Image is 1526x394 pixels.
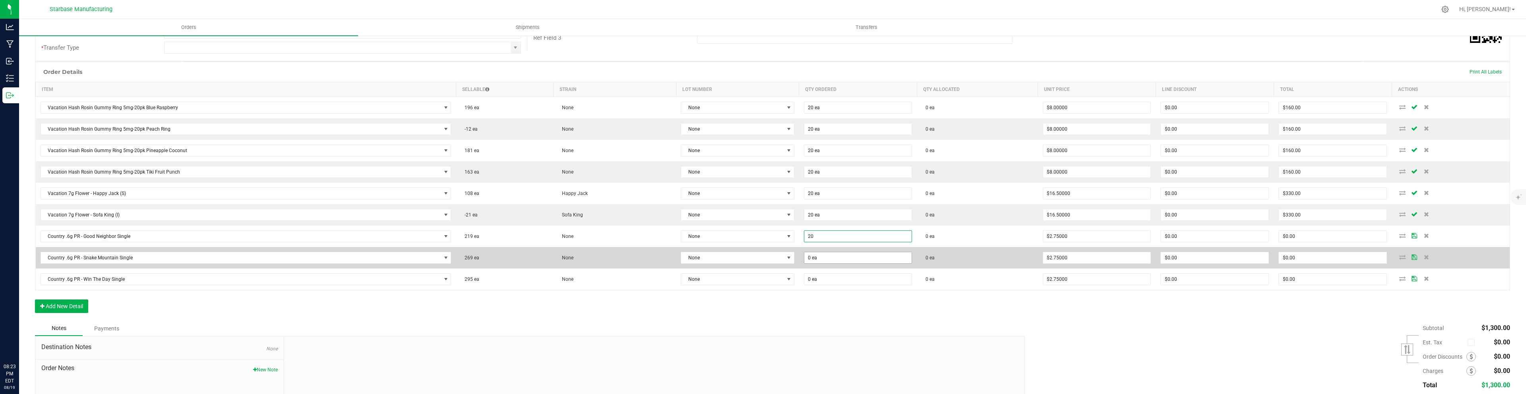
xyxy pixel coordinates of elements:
[558,105,573,110] span: None
[533,34,561,41] span: Ref Field 3
[41,124,441,135] span: Vacation Hash Rosin Gummy Ring 5mg-20pk Peach Ring
[50,6,112,13] span: Starbase Manufacturing
[41,209,441,220] span: Vacation 7g Flower - Sofa King (I)
[681,145,784,156] span: None
[461,276,479,282] span: 295 ea
[6,91,14,99] inline-svg: Outbound
[1043,252,1151,263] input: 0
[804,188,912,199] input: 0
[253,366,278,373] button: New Note
[804,124,912,135] input: 0
[558,255,573,261] span: None
[461,105,479,110] span: 196 ea
[681,102,784,113] span: None
[681,274,784,285] span: None
[1420,190,1432,195] span: Delete Order Detail
[1161,145,1268,156] input: 0
[1494,367,1510,375] span: $0.00
[1423,339,1464,346] span: Est. Tax
[558,169,573,175] span: None
[804,274,912,285] input: 0
[804,166,912,178] input: 0
[922,148,935,153] span: 0 ea
[1423,325,1444,331] span: Subtotal
[461,212,478,218] span: -21 ea
[4,363,15,384] p: 08:23 PM EDT
[6,74,14,82] inline-svg: Inventory
[1043,188,1151,199] input: 0
[917,82,1038,97] th: Qty Allocated
[1161,252,1268,263] input: 0
[461,234,479,239] span: 219 ea
[1161,102,1268,113] input: 0
[676,82,799,97] th: Lot Number
[41,102,441,113] span: Vacation Hash Rosin Gummy Ring 5mg-20pk Blue Raspberry
[922,191,935,196] span: 0 ea
[922,276,935,282] span: 0 ea
[681,124,784,135] span: None
[41,188,441,199] span: Vacation 7g Flower - Happy Jack (S)
[681,231,784,242] span: None
[36,82,456,97] th: Item
[1279,209,1387,220] input: 0
[1392,82,1510,97] th: Actions
[1494,338,1510,346] span: $0.00
[1043,145,1151,156] input: 0
[922,255,935,261] span: 0 ea
[1470,69,1502,75] span: Print All Labels
[4,384,15,390] p: 08/19
[6,23,14,31] inline-svg: Analytics
[1279,188,1387,199] input: 0
[553,82,676,97] th: Strain
[558,234,573,239] span: None
[358,19,697,36] a: Shipments
[922,126,935,132] span: 0 ea
[681,188,784,199] span: None
[1420,212,1432,216] span: Delete Order Detail
[799,82,917,97] th: Qty Ordered
[558,148,573,153] span: None
[41,166,441,178] span: Vacation Hash Rosin Gummy Ring 5mg-20pk Tiki Fruit Punch
[1420,233,1432,238] span: Delete Order Detail
[1420,104,1432,109] span: Delete Order Detail
[1161,209,1268,220] input: 0
[1408,233,1420,238] span: Save Order Detail
[83,321,130,336] div: Payments
[41,209,451,221] span: NO DATA FOUND
[1481,324,1510,332] span: $1,300.00
[1279,124,1387,135] input: 0
[6,57,14,65] inline-svg: Inbound
[845,24,888,31] span: Transfers
[1420,169,1432,174] span: Delete Order Detail
[1423,368,1466,374] span: Charges
[1408,212,1420,216] span: Save Order Detail
[1279,145,1387,156] input: 0
[681,252,784,263] span: None
[1420,276,1432,281] span: Delete Order Detail
[1043,102,1151,113] input: 0
[1161,231,1268,242] input: 0
[681,209,784,220] span: None
[558,191,588,196] span: Happy Jack
[1043,124,1151,135] input: 0
[35,321,83,336] div: Notes
[922,105,935,110] span: 0 ea
[922,169,935,175] span: 0 ea
[1408,126,1420,131] span: Save Order Detail
[1408,169,1420,174] span: Save Order Detail
[1279,252,1387,263] input: 0
[461,148,479,153] span: 181 ea
[558,276,573,282] span: None
[1420,147,1432,152] span: Delete Order Detail
[1481,381,1510,389] span: $1,300.00
[1408,276,1420,281] span: Save Order Detail
[461,126,478,132] span: -12 ea
[41,44,79,51] span: Transfer Type
[558,212,583,218] span: Sofa King
[1408,190,1420,195] span: Save Order Detail
[41,123,451,135] span: NO DATA FOUND
[1423,353,1466,360] span: Order Discounts
[1408,147,1420,152] span: Save Order Detail
[41,166,451,178] span: NO DATA FOUND
[1279,166,1387,178] input: 0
